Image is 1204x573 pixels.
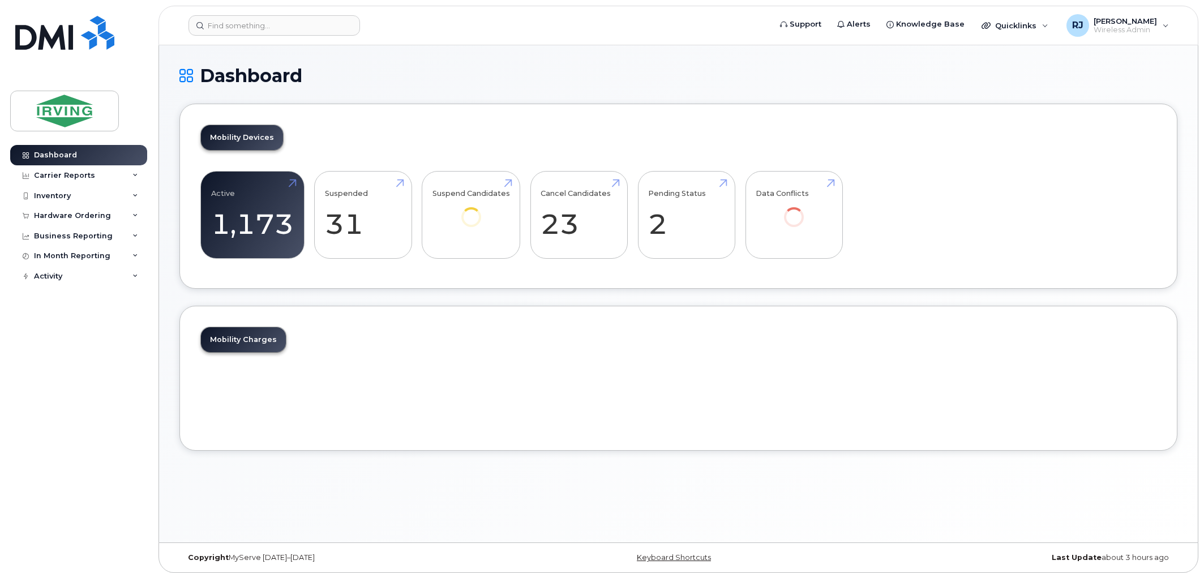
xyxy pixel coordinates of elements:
[201,125,283,150] a: Mobility Devices
[201,327,286,352] a: Mobility Charges
[756,178,832,243] a: Data Conflicts
[211,178,294,253] a: Active 1,173
[179,553,512,562] div: MyServe [DATE]–[DATE]
[188,553,229,562] strong: Copyright
[648,178,725,253] a: Pending Status 2
[541,178,617,253] a: Cancel Candidates 23
[325,178,401,253] a: Suspended 31
[1052,553,1102,562] strong: Last Update
[432,178,510,243] a: Suspend Candidates
[637,553,711,562] a: Keyboard Shortcuts
[179,66,1177,85] h1: Dashboard
[845,553,1177,562] div: about 3 hours ago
